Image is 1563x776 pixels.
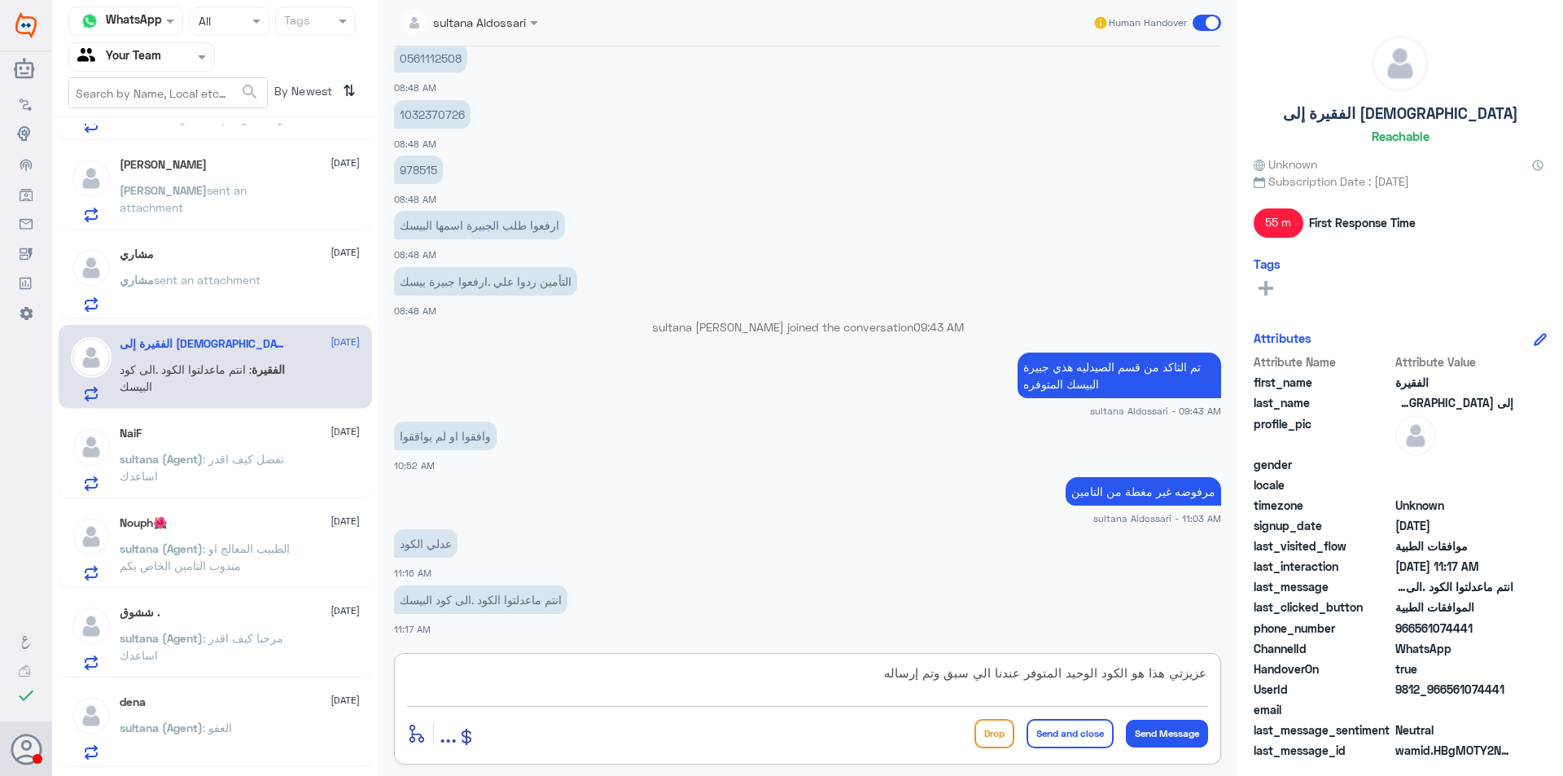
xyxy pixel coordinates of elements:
[394,460,435,471] span: 10:52 AM
[1254,578,1392,595] span: last_message
[1254,620,1392,637] span: phone_number
[1254,598,1392,616] span: last_clicked_button
[1395,537,1513,555] span: موافقات الطبية
[394,138,436,149] span: 08:48 AM
[1395,374,1513,391] span: الفقيرة
[1254,476,1392,493] span: locale
[1254,681,1392,698] span: UserId
[394,156,443,184] p: 12/8/2025, 8:48 AM
[1254,353,1392,370] span: Attribute Name
[1372,129,1429,143] h6: Reachable
[1395,640,1513,657] span: 2
[394,211,565,239] p: 12/8/2025, 8:48 AM
[1395,701,1513,718] span: null
[1090,404,1221,418] span: sultana Aldossari - 09:43 AM
[1254,208,1303,238] span: 55 m
[1254,256,1281,271] h6: Tags
[71,606,112,647] img: defaultAdmin.png
[1395,353,1513,370] span: Attribute Value
[1283,104,1518,123] h5: الفقيرة إلى [DEMOGRAPHIC_DATA]
[1395,476,1513,493] span: null
[331,693,360,708] span: [DATE]
[268,77,336,110] span: By Newest
[1395,517,1513,534] span: 2024-12-15T21:35:39.202Z
[394,267,577,296] p: 12/8/2025, 8:48 AM
[154,273,260,287] span: sent an attachment
[1254,640,1392,657] span: ChannelId
[331,156,360,170] span: [DATE]
[1254,394,1392,411] span: last_name
[394,568,431,578] span: 11:16 AM
[1254,331,1311,345] h6: Attributes
[203,721,232,734] span: : العفو
[1395,620,1513,637] span: 966561074441
[1027,719,1114,748] button: Send and close
[974,719,1014,748] button: Drop
[440,718,457,748] span: ...
[71,427,112,467] img: defaultAdmin.png
[440,715,457,752] button: ...
[1254,701,1392,718] span: email
[394,318,1221,335] p: sultana [PERSON_NAME] joined the conversation
[77,45,102,69] img: yourTeam.svg
[77,9,102,33] img: whatsapp.png
[120,606,160,620] h5: ششوق .
[120,695,146,709] h5: dena
[394,82,436,93] span: 08:48 AM
[120,541,290,572] span: : الطبيب المعالج او مندوب التامين الخاص بكم
[69,78,267,107] input: Search by Name, Local etc…
[1395,497,1513,514] span: Unknown
[15,12,37,38] img: Widebot Logo
[1254,374,1392,391] span: first_name
[120,721,203,734] span: sultana (Agent)
[1254,415,1392,453] span: profile_pic
[1109,15,1187,30] span: Human Handover
[120,183,207,197] span: [PERSON_NAME]
[331,245,360,260] span: [DATE]
[1254,742,1392,759] span: last_message_id
[394,624,431,634] span: 11:17 AM
[1254,456,1392,473] span: gender
[120,427,142,441] h5: NaiF
[1254,173,1547,190] span: Subscription Date : [DATE]
[1395,742,1513,759] span: wamid.HBgMOTY2NTYxMDc0NDQxFQIAEhggRjNGREU5Q0M4NENFNkUxMTg2MDk1NDQwNTkzNUUxNUEA
[394,44,467,72] p: 12/8/2025, 8:48 AM
[1309,214,1416,231] span: First Response Time
[71,337,112,378] img: defaultAdmin.png
[120,362,252,393] span: : انتم ماعدلتوا الكود .الى كود البيسك
[1395,456,1513,473] span: null
[1373,36,1428,91] img: defaultAdmin.png
[1126,720,1208,748] button: Send Message
[1018,353,1221,398] p: 12/8/2025, 9:43 AM
[120,337,288,351] h5: الفقيرة إلى الله
[71,695,112,736] img: defaultAdmin.png
[1395,681,1513,698] span: 9812_966561074441
[1254,497,1392,514] span: timezone
[120,273,154,287] span: مشاري
[1395,415,1436,456] img: defaultAdmin.png
[120,452,203,466] span: sultana (Agent)
[1395,394,1513,411] span: إلى الله
[1254,156,1317,173] span: Unknown
[16,686,36,705] i: check
[331,603,360,618] span: [DATE]
[120,631,203,645] span: sultana (Agent)
[71,158,112,199] img: defaultAdmin.png
[1254,537,1392,555] span: last_visited_flow
[71,516,112,557] img: defaultAdmin.png
[331,514,360,528] span: [DATE]
[394,249,436,260] span: 08:48 AM
[1395,721,1513,739] span: 0
[394,305,436,316] span: 08:48 AM
[252,362,285,376] span: الفقيرة
[1254,721,1392,739] span: last_message_sentiment
[282,11,310,33] div: Tags
[71,248,112,288] img: defaultAdmin.png
[1254,558,1392,575] span: last_interaction
[1254,517,1392,534] span: signup_date
[11,734,42,765] button: Avatar
[120,541,203,555] span: sultana (Agent)
[394,100,471,129] p: 12/8/2025, 8:48 AM
[1395,578,1513,595] span: انتم ماعدلتوا الكود .الى كود البيسك
[1093,511,1221,525] span: sultana Aldossari - 11:03 AM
